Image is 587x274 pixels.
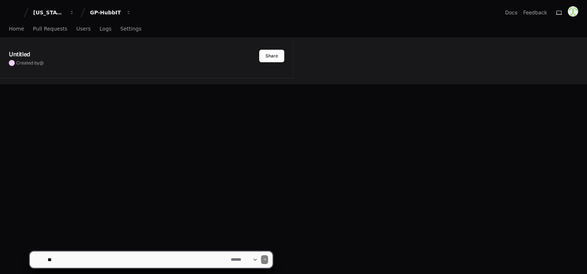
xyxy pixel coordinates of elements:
span: Settings [120,27,141,31]
a: Logs [100,21,111,38]
button: [US_STATE] Pacific [30,6,77,19]
span: Logs [100,27,111,31]
h1: Untitled [9,50,30,59]
img: 171276637 [568,6,578,17]
a: Settings [120,21,141,38]
span: Home [9,27,24,31]
button: Share [259,50,284,62]
a: Home [9,21,24,38]
div: [US_STATE] Pacific [33,9,65,16]
a: Pull Requests [33,21,67,38]
a: Docs [505,9,517,16]
button: GP-HubbIT [87,6,134,19]
span: Users [76,27,91,31]
button: Feedback [523,9,547,16]
div: GP-HubbIT [90,9,122,16]
span: Pull Requests [33,27,67,31]
span: @ [39,60,44,66]
a: Users [76,21,91,38]
span: Created by [16,60,44,66]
